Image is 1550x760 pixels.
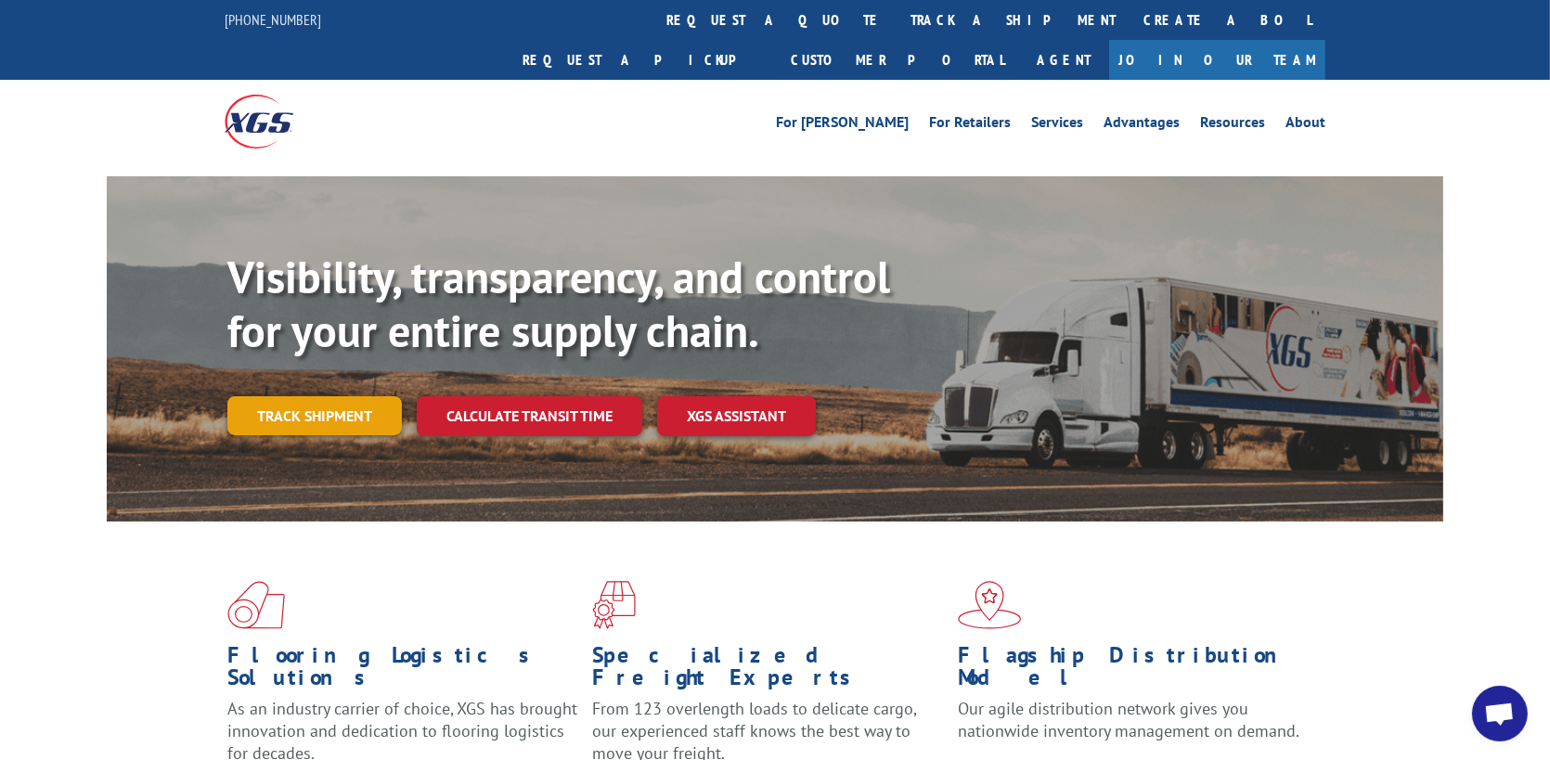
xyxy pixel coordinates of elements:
[509,40,777,80] a: Request a pickup
[1104,115,1180,135] a: Advantages
[776,115,909,135] a: For [PERSON_NAME]
[225,10,321,29] a: [PHONE_NUMBER]
[1109,40,1325,80] a: Join Our Team
[227,644,578,698] h1: Flooring Logistics Solutions
[1285,115,1325,135] a: About
[227,581,285,629] img: xgs-icon-total-supply-chain-intelligence-red
[417,396,642,436] a: Calculate transit time
[1472,686,1528,741] a: Open chat
[1200,115,1265,135] a: Resources
[1031,115,1083,135] a: Services
[592,644,943,698] h1: Specialized Freight Experts
[227,248,890,359] b: Visibility, transparency, and control for your entire supply chain.
[958,644,1309,698] h1: Flagship Distribution Model
[958,581,1022,629] img: xgs-icon-flagship-distribution-model-red
[777,40,1018,80] a: Customer Portal
[1018,40,1109,80] a: Agent
[592,581,636,629] img: xgs-icon-focused-on-flooring-red
[929,115,1011,135] a: For Retailers
[227,396,402,435] a: Track shipment
[657,396,816,436] a: XGS ASSISTANT
[958,698,1299,741] span: Our agile distribution network gives you nationwide inventory management on demand.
